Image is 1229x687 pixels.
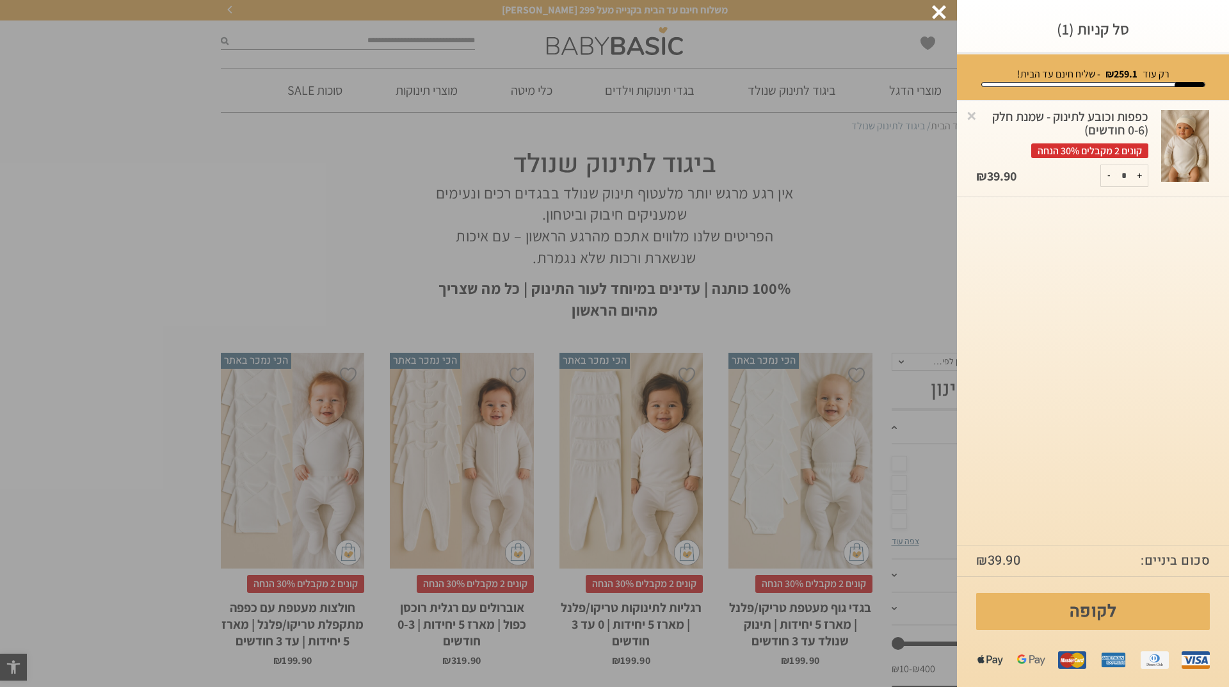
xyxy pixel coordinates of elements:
span: - שליח חינם עד הבית! [1017,67,1100,81]
a: כפפות וכובע לתינוק - שמנת חלק (0-6 חודשים) [1161,110,1210,182]
div: zendesk chat [20,7,146,20]
span: ₪ [976,168,987,184]
img: amex.png [1099,646,1127,674]
a: כפפות וכובע לתינוק - שמנת חלק (0-6 חודשים)קונים 2 מקבלים 30% הנחה [976,110,1148,165]
a: Remove this item [965,109,978,122]
td: Have questions? We're here to help! [12,20,92,103]
bdi: 39.90 [976,551,1020,570]
span: רק עוד [1143,67,1169,81]
button: zendesk chatHave questions? We're here to help! [5,5,162,108]
img: gpay.png [1017,646,1045,674]
strong: ₪ [1105,67,1137,81]
img: mastercard.png [1058,646,1086,674]
a: לקופה [976,593,1210,630]
img: apple%20pay.png [976,646,1004,674]
button: - [1101,165,1117,186]
img: כפפות וכובע לתינוק - שמנת חלק (0-6 חודשים) [1161,110,1209,182]
div: כפפות וכובע לתינוק - שמנת חלק (0-6 חודשים) [976,110,1148,159]
img: visa.png [1182,646,1210,674]
input: כמות המוצר [1111,165,1137,186]
span: ₪ [976,551,988,570]
span: קונים 2 מקבלים 30% הנחה [1031,143,1148,158]
img: diners.png [1141,646,1169,674]
h3: סל קניות (1) [976,19,1210,39]
button: + [1132,165,1148,186]
strong: סכום ביניים: [1141,552,1210,570]
bdi: 39.90 [976,168,1016,184]
span: 259.1 [1114,67,1137,81]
